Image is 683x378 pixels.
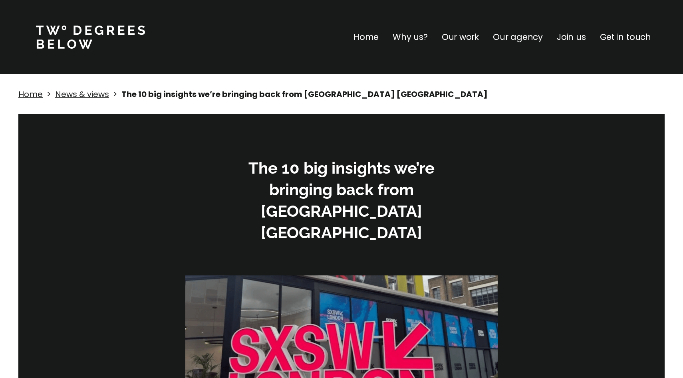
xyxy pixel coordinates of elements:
[442,31,479,44] a: Our work
[121,89,488,100] strong: The 10 big insights we’re bringing back from [GEOGRAPHIC_DATA] [GEOGRAPHIC_DATA]
[600,31,651,44] a: Get in touch
[18,89,43,100] a: Home
[47,88,51,100] p: >
[393,31,428,44] a: Why us?
[113,88,117,100] p: >
[55,89,109,100] a: News & views
[222,157,461,243] h3: The 10 big insights we’re bringing back from [GEOGRAPHIC_DATA] [GEOGRAPHIC_DATA]
[493,31,543,44] a: Our agency
[557,31,586,44] a: Join us
[353,31,379,44] a: Home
